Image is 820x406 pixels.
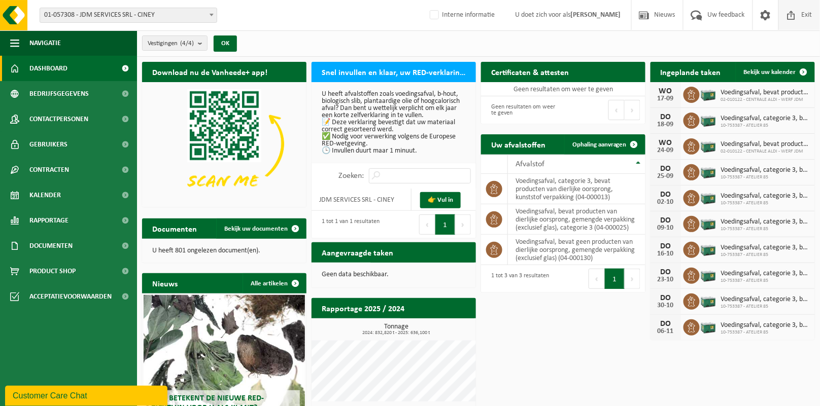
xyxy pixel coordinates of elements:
span: 10-753387 - ATELIER 85 [721,329,810,336]
button: Previous [419,214,435,235]
span: Contracten [29,157,69,182]
span: Product Shop [29,259,76,284]
button: Previous [608,100,625,120]
span: 02-010122 - CENTRALE ALDI - WERF JDM [721,149,810,155]
a: Bekijk rapportage [400,318,475,338]
span: 01-057308 - JDM SERVICES SRL - CINEY [40,8,217,23]
div: 23-10 [656,276,676,283]
span: Vestigingen [148,36,194,51]
span: Afvalstof [516,160,544,168]
span: 10-753387 - ATELIER 85 [721,226,810,232]
span: Navigatie [29,30,61,56]
td: voedingsafval, categorie 3, bevat producten van dierlijke oorsprong, kunststof verpakking (04-000... [508,174,645,204]
div: WO [656,139,676,147]
button: 1 [605,269,625,289]
img: PB-LB-0680-HPE-GN-01 [700,318,717,335]
button: Next [455,214,471,235]
h2: Aangevraagde taken [312,242,403,262]
div: DO [656,268,676,276]
div: 30-10 [656,302,676,309]
span: Bekijk uw documenten [224,226,288,232]
span: Voedingsafval, bevat producten van dierlijke oorsprong, gemengde verpakking (exc... [721,140,810,149]
img: PB-LB-0680-HPE-GN-01 [700,292,717,309]
span: 10-753387 - ATELIER 85 [721,123,810,129]
button: Next [625,269,640,289]
h2: Rapportage 2025 / 2024 [312,298,415,318]
a: Ophaling aanvragen [564,134,644,155]
div: 24-09 [656,147,676,154]
div: DO [656,113,676,121]
img: PB-LB-0680-HPE-GN-01 [700,189,717,206]
div: 1 tot 3 van 3 resultaten [486,268,549,290]
h2: Download nu de Vanheede+ app! [142,62,278,82]
div: 1 tot 1 van 1 resultaten [317,213,380,236]
h2: Uw afvalstoffen [481,134,556,154]
span: Voedingsafval, categorie 3, bevat producten van dierlijke oorsprong, kunststof v... [721,115,810,123]
td: voedingsafval, bevat geen producten van dierlijke oorsprong, gemengde verpakking (exclusief glas)... [508,235,645,265]
p: U heeft 801 ongelezen document(en). [152,247,296,254]
div: DO [656,242,676,250]
span: Documenten [29,233,73,259]
span: Bekijk uw kalender [744,69,796,76]
button: 1 [435,214,455,235]
div: 02-10 [656,199,676,206]
td: JDM SERVICES SRL - CINEY [312,189,412,211]
span: 2024: 832,820 t - 2025: 636,100 t [317,330,476,336]
label: Interne informatie [428,8,495,23]
h2: Snel invullen en klaar, uw RED-verklaring voor 2025 [312,62,476,82]
p: U heeft afvalstoffen zoals voedingsafval, b-hout, biologisch slib, plantaardige olie of hoogcalor... [322,91,466,155]
button: Vestigingen(4/4) [142,35,208,51]
span: Dashboard [29,56,67,81]
span: Acceptatievoorwaarden [29,284,112,309]
span: 02-010122 - CENTRALE ALDI - WERF JDM [721,97,810,103]
div: WO [656,87,676,95]
span: 01-057308 - JDM SERVICES SRL - CINEY [40,8,217,22]
button: OK [214,35,237,52]
span: Kalender [29,182,61,208]
div: 18-09 [656,121,676,128]
img: Download de VHEPlus App [142,82,306,205]
span: 10-753387 - ATELIER 85 [721,304,810,310]
span: Voedingsafval, categorie 3, bevat producten van dierlijke oorsprong, kunststof v... [721,218,810,226]
div: 09-10 [656,225,676,232]
span: Voedingsafval, categorie 3, bevat producten van dierlijke oorsprong, kunststof v... [721,244,810,252]
h2: Certificaten & attesten [481,62,579,82]
span: Voedingsafval, categorie 3, bevat producten van dierlijke oorsprong, kunststof v... [721,296,810,304]
div: 17-09 [656,95,676,102]
span: 10-753387 - ATELIER 85 [721,252,810,258]
p: Geen data beschikbaar. [322,271,466,278]
strong: [PERSON_NAME] [570,11,621,19]
div: DO [656,165,676,173]
td: Geen resultaten om weer te geven [481,82,645,96]
img: PB-LB-0680-HPE-GN-01 [700,163,717,180]
div: DO [656,191,676,199]
a: Bekijk uw documenten [216,218,305,239]
div: DO [656,216,676,225]
span: Voedingsafval, categorie 3, bevat producten van dierlijke oorsprong, kunststof v... [721,166,810,174]
span: Voedingsafval, categorie 3, bevat producten van dierlijke oorsprong, kunststof v... [721,192,810,200]
button: Next [625,100,640,120]
img: PB-LB-0680-HPE-GN-01 [700,137,717,154]
span: Gebruikers [29,132,67,157]
h3: Tonnage [317,323,476,336]
img: PB-LB-0680-HPE-GN-01 [700,240,717,257]
a: Bekijk uw kalender [736,62,814,82]
div: 25-09 [656,173,676,180]
button: Previous [589,269,605,289]
img: PB-LB-0680-HPE-GN-01 [700,111,717,128]
span: Voedingsafval, categorie 3, bevat producten van dierlijke oorsprong, kunststof v... [721,270,810,278]
div: DO [656,294,676,302]
div: 06-11 [656,328,676,335]
span: 10-753387 - ATELIER 85 [721,200,810,206]
img: PB-LB-0680-HPE-GN-01 [700,266,717,283]
span: 10-753387 - ATELIER 85 [721,278,810,284]
iframe: chat widget [5,384,169,406]
count: (4/4) [180,40,194,47]
div: DO [656,320,676,328]
span: Bedrijfsgegevens [29,81,89,106]
a: Alle artikelen [243,273,305,293]
h2: Ingeplande taken [651,62,731,82]
span: 10-753387 - ATELIER 85 [721,174,810,180]
span: Ophaling aanvragen [572,141,627,148]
